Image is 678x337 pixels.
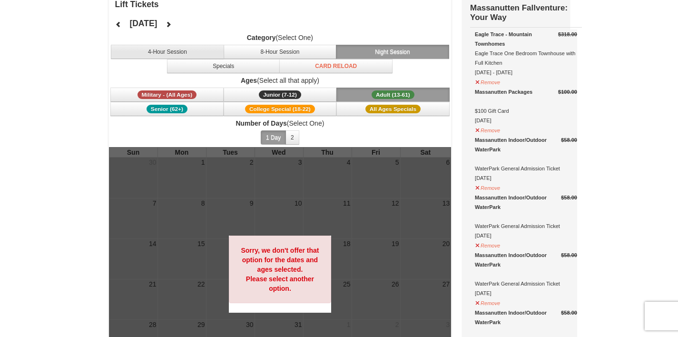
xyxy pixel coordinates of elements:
strong: Eagle Trace - Mountain Townhomes [475,31,532,47]
span: Adult (13-61) [372,90,414,99]
del: $100.00 [558,89,577,95]
button: Specials [167,59,280,73]
del: $58.00 [561,137,577,143]
button: All Ages Specials [336,102,450,116]
strong: Sorry, we don't offer that option for the dates and ages selected. Please select another option. [241,247,319,292]
div: WaterPark General Admission Ticket [DATE] [475,135,577,183]
div: Massanutten Indoor/Outdoor WaterPark [475,308,577,327]
label: (Select One) [109,119,452,128]
span: Junior (7-12) [259,90,301,99]
button: 4-Hour Session [111,45,224,59]
strong: Massanutten Fallventure: Your Way [470,3,568,22]
del: $58.00 [561,252,577,258]
div: Massanutten Indoor/Outdoor WaterPark [475,135,577,154]
button: Remove [475,296,501,308]
button: 1 Day [261,130,286,145]
label: (Select One) [109,33,452,42]
strong: Ages [241,77,257,84]
button: 8-Hour Session [224,45,337,59]
del: $58.00 [561,195,577,200]
span: Military - (All Ages) [138,90,197,99]
button: Remove [475,75,501,87]
span: All Ages Specials [365,105,421,113]
span: Senior (62+) [147,105,187,113]
div: Massanutten Packages [475,87,577,97]
button: Remove [475,238,501,250]
del: $318.00 [558,31,577,37]
label: (Select all that apply) [109,76,452,85]
div: $100 Gift Card [DATE] [475,87,577,125]
button: Military - (All Ages) [110,88,224,102]
button: Remove [475,123,501,135]
del: $58.00 [561,310,577,316]
span: College Special (18-22) [245,105,315,113]
button: Adult (13-61) [336,88,450,102]
button: College Special (18-22) [224,102,337,116]
button: Card Reload [279,59,393,73]
strong: Category [247,34,276,41]
button: Senior (62+) [110,102,224,116]
button: Night Session [336,45,449,59]
div: Eagle Trace One Bedroom Townhouse with Full Kitchen [DATE] - [DATE] [475,30,577,77]
button: Junior (7-12) [224,88,337,102]
h4: [DATE] [129,19,157,28]
button: Remove [475,181,501,193]
div: Massanutten Indoor/Outdoor WaterPark [475,250,577,269]
div: Massanutten Indoor/Outdoor WaterPark [475,193,577,212]
button: 2 [285,130,299,145]
div: WaterPark General Admission Ticket [DATE] [475,250,577,298]
div: WaterPark General Admission Ticket [DATE] [475,193,577,240]
strong: Number of Days [236,119,286,127]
